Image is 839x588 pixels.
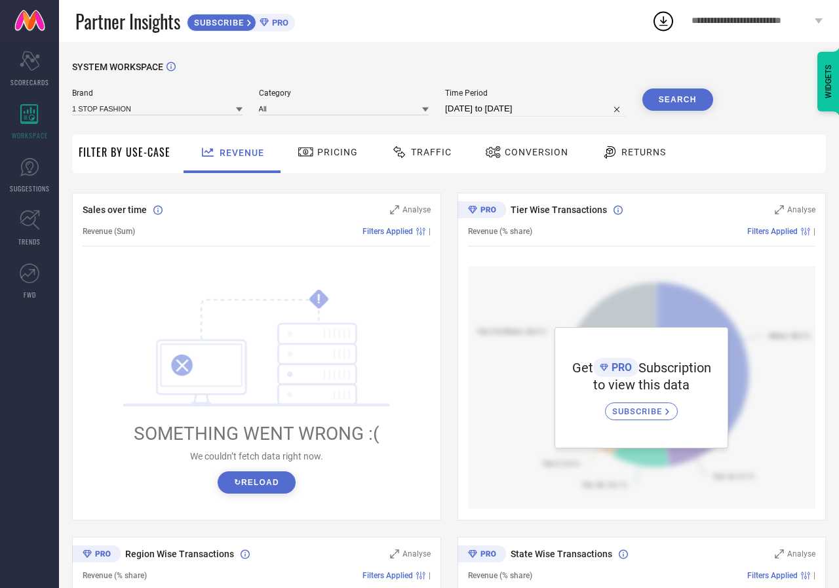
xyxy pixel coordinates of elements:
span: Category [259,88,429,98]
span: to view this data [593,377,690,393]
span: Region Wise Transactions [125,549,234,559]
div: Premium [72,545,121,565]
div: Open download list [652,9,675,33]
span: SUBSCRIBE [187,18,247,28]
svg: Zoom [775,205,784,214]
button: Search [642,88,713,111]
span: Time Period [445,88,626,98]
svg: Zoom [390,205,399,214]
span: Sales over time [83,205,147,215]
span: Filters Applied [362,227,413,236]
span: PRO [269,18,288,28]
span: | [429,571,431,580]
span: Revenue (Sum) [83,227,135,236]
span: PRO [608,361,632,374]
span: Analyse [402,205,431,214]
span: Tier Wise Transactions [511,205,607,215]
span: | [813,227,815,236]
a: SUBSCRIBE [605,393,678,420]
span: Partner Insights [75,8,180,35]
span: SYSTEM WORKSPACE [72,62,163,72]
span: Filter By Use-Case [79,144,170,160]
div: Premium [458,201,506,221]
span: Conversion [505,147,568,157]
span: Get [572,360,593,376]
tspan: ! [317,292,321,307]
span: WORKSPACE [12,130,48,140]
button: ↻Reload [218,471,296,494]
span: SCORECARDS [10,77,49,87]
span: | [429,227,431,236]
span: Analyse [787,205,815,214]
input: Select time period [445,101,626,117]
span: FWD [24,290,36,300]
div: Premium [458,545,506,565]
span: TRENDS [18,237,41,246]
span: SUGGESTIONS [10,184,50,193]
span: Analyse [402,549,431,559]
span: Revenue (% share) [468,227,532,236]
span: SOMETHING WENT WRONG :( [134,423,380,444]
span: State Wise Transactions [511,549,612,559]
span: Pricing [317,147,358,157]
span: Brand [72,88,243,98]
svg: Zoom [775,549,784,559]
span: Filters Applied [362,571,413,580]
span: Traffic [411,147,452,157]
span: | [813,571,815,580]
span: Analyse [787,549,815,559]
span: Filters Applied [747,571,798,580]
span: Revenue [220,147,264,158]
span: Revenue (% share) [83,571,147,580]
span: Subscription [638,360,711,376]
span: SUBSCRIBE [612,406,665,416]
span: Filters Applied [747,227,798,236]
svg: Zoom [390,549,399,559]
span: Revenue (% share) [468,571,532,580]
span: Returns [621,147,666,157]
span: We couldn’t fetch data right now. [190,451,323,461]
a: SUBSCRIBEPRO [187,10,295,31]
